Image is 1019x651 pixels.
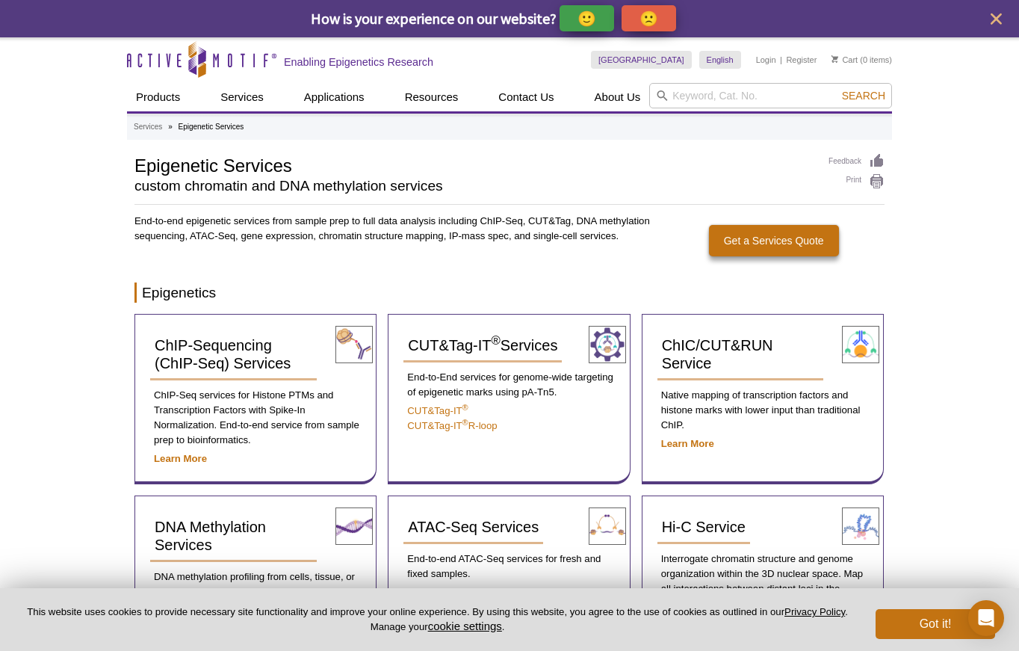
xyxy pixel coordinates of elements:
a: CUT&Tag-IT®R-loop [407,420,497,431]
span: CUT&Tag-IT Services [408,337,557,354]
p: End-to-end epigenetic services from sample prep to full data analysis including ChIP-Seq, CUT&Tag... [134,214,651,244]
p: 🙁 [639,9,658,28]
li: » [168,123,173,131]
span: ChIC/CUT&RUN Service [662,337,773,371]
img: Your Cart [831,55,838,63]
a: Learn More [661,438,714,449]
span: ATAC-Seq Services [408,519,539,535]
img: ATAC-Seq Services [589,507,626,545]
a: Feedback [828,153,885,170]
a: ATAC-Seq [407,587,453,598]
span: ChIP-Sequencing (ChIP-Seq) Services [155,337,291,371]
a: DNA Methylation Services [150,511,317,562]
li: | [780,51,782,69]
a: Services [134,120,162,134]
a: CUT&Tag-IT®Services [403,330,562,362]
a: English [699,51,741,69]
p: Native mapping of transcription factors and histone marks with lower input than traditional ChIP. [657,388,868,433]
h2: Epigenetics [134,283,885,303]
button: close [987,10,1006,28]
div: Open Intercom Messenger [968,600,1004,636]
a: [GEOGRAPHIC_DATA] [591,51,692,69]
span: DNA Methylation Services [155,519,266,553]
h2: custom chromatin and DNA methylation services [134,179,814,193]
p: 🙂 [577,9,596,28]
a: Applications [295,83,374,111]
li: (0 items) [831,51,892,69]
a: About Us [586,83,650,111]
span: Search [842,90,885,102]
a: CUT&Tag-IT® [407,405,468,416]
input: Keyword, Cat. No. [649,83,892,108]
h2: Enabling Epigenetics Research [284,55,433,69]
a: Resources [396,83,468,111]
a: Services [211,83,273,111]
span: How is your experience on our website? [311,9,557,28]
li: Epigenetic Services [178,123,244,131]
a: Contact Us [489,83,563,111]
sup: ® [462,403,468,412]
a: ATAC-Seq Services [403,511,543,544]
button: Got it! [876,609,995,639]
a: Privacy Policy [784,606,845,617]
sup: ® [491,334,500,348]
a: Learn More [154,453,207,464]
button: Search [837,89,890,102]
img: ChIC/CUT&RUN Service [842,326,879,363]
a: ChIP-Sequencing (ChIP-Seq) Services [150,330,317,380]
a: Hi-C Service [657,511,750,544]
img: Hi-C Service [842,507,879,545]
sup: ® [462,418,468,427]
button: cookie settings [428,620,502,632]
p: End-to-End services for genome-wide targeting of epigenetic marks using pA-Tn5. [403,370,614,400]
a: ChIC/CUT&RUN Service [657,330,824,380]
h1: Epigenetic Services [134,153,814,176]
a: Login [756,55,776,65]
a: Products [127,83,189,111]
img: DNA Methylation Services [335,507,373,545]
img: ChIP-Seq Services [335,326,373,363]
p: End-to-end ATAC-Seq services for fresh and fixed samples. [403,552,614,581]
p: Interrogate chromatin structure and genome organization within the 3D nuclear space. Map all inte... [657,552,868,611]
span: Hi-C Service [662,519,746,535]
a: Cart [831,55,858,65]
a: Register [786,55,817,65]
p: This website uses cookies to provide necessary site functionality and improve your online experie... [24,605,851,634]
a: Get a Services Quote [709,225,839,256]
p: ChIP-Seq services for Histone PTMs and Transcription Factors with Spike-In Normalization. End-to-... [150,388,361,448]
a: Print [828,173,885,190]
p: DNA methylation profiling from cells, tissue, or extracted DNA. [150,570,361,599]
img: CUT&Tag-IT® Services [589,326,626,363]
